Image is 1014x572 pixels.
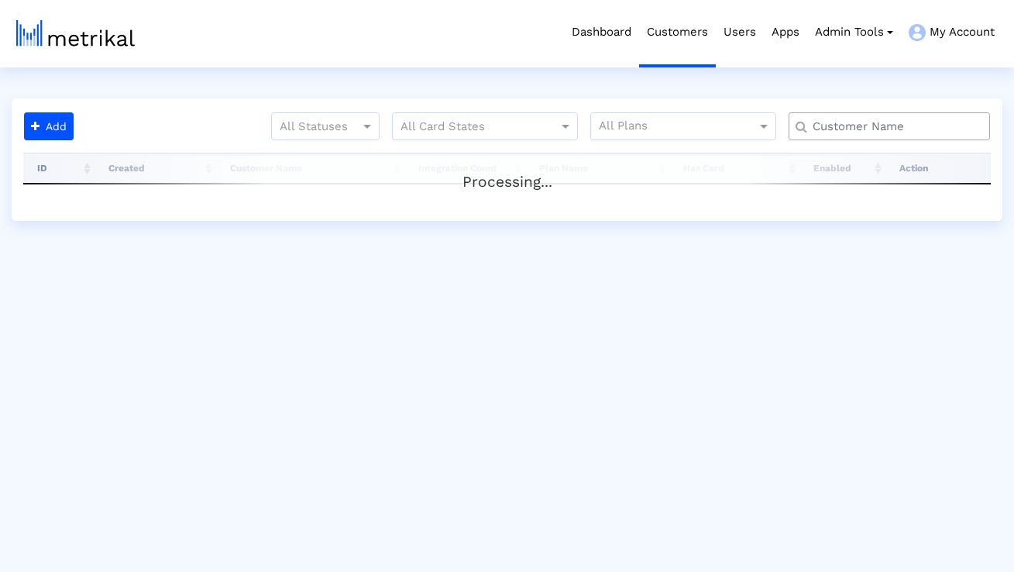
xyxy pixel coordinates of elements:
[599,117,759,137] input: All Plans
[802,119,984,135] input: Customer Name
[669,153,799,184] th: Has Card
[525,153,670,184] th: Plan Name
[400,117,541,137] input: All Card States
[23,153,95,184] th: ID
[885,153,991,184] th: Action
[24,112,74,140] button: Add
[404,153,525,184] th: Integration Count
[95,153,215,184] th: Created
[799,153,885,184] th: Enabled
[16,20,135,47] img: metrical-logo-light.png
[23,156,991,187] div: Processing...
[909,24,926,41] img: my-account-menu-icon.png
[216,153,404,184] th: Customer Name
